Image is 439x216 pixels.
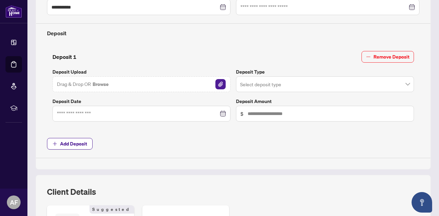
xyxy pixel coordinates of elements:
span: $ [240,110,244,117]
span: Suggested [90,205,134,214]
h4: Deposit [47,29,419,37]
label: Deposit Upload [52,68,230,76]
label: Deposit Type [236,68,414,76]
button: Add Deposit [47,138,93,150]
span: Drag & Drop OR BrowseFile Attachement [52,76,230,92]
label: Deposit Amount [236,98,414,105]
label: Deposit Date [52,98,230,105]
span: AF [10,198,18,207]
h2: Client Details [47,186,96,197]
span: plus [52,141,57,146]
h4: Deposit 1 [52,53,76,61]
button: Remove Deposit [361,51,414,63]
button: Open asap [412,192,432,213]
img: File Attachement [215,79,226,89]
span: Add Deposit [60,138,87,149]
button: Browse [92,80,109,89]
img: logo [5,5,22,18]
span: Drag & Drop OR [57,80,109,89]
span: Remove Deposit [373,51,410,62]
span: minus [366,54,371,59]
